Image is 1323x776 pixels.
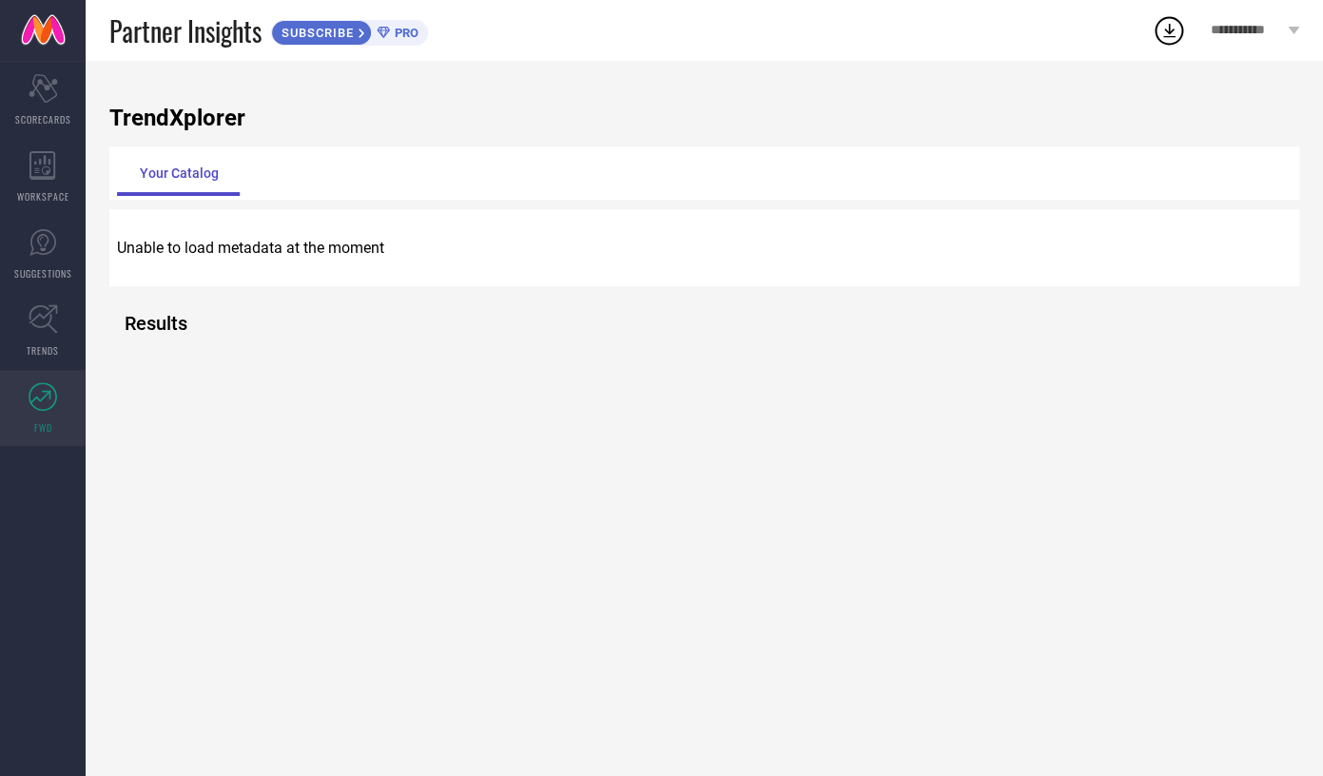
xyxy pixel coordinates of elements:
[15,112,71,126] span: SCORECARDS
[109,105,1299,131] h1: TrendXplorer
[27,343,59,358] span: TRENDS
[271,15,428,46] a: SUBSCRIBEPRO
[125,312,158,335] h2: Results
[109,11,262,50] span: Partner Insights
[272,26,359,40] span: SUBSCRIBE
[34,420,52,435] span: FWD
[390,26,418,40] span: PRO
[17,189,69,204] span: WORKSPACE
[1152,13,1186,48] div: Open download list
[14,266,72,281] span: SUGGESTIONS
[117,239,1292,257] p: Unable to load metadata at the moment
[117,150,242,196] div: Your Catalog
